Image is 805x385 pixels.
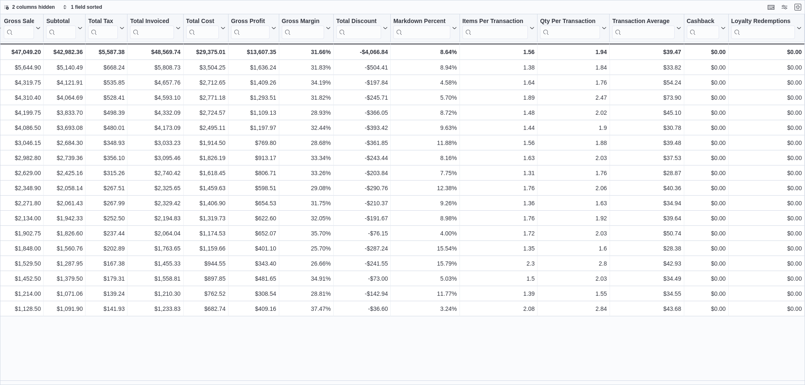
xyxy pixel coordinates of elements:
[186,18,219,39] div: Total Cost
[731,18,795,39] div: Loyalty Redemptions
[130,62,180,72] div: $5,808.73
[282,228,331,238] div: 35.70%
[731,228,802,238] div: $0.00
[231,168,276,178] div: $806.71
[88,18,118,26] div: Total Tax
[46,108,83,118] div: $3,833.70
[540,213,607,223] div: 1.92
[731,168,802,178] div: $0.00
[731,62,802,72] div: $0.00
[130,289,180,299] div: $1,210.30
[731,47,802,57] div: $0.00
[336,153,388,163] div: -$243.44
[186,18,219,26] div: Total Cost
[88,213,125,223] div: $252.50
[613,153,681,163] div: $37.53
[231,62,276,72] div: $1,636.24
[46,18,83,39] button: Subtotal
[231,18,270,39] div: Gross Profit
[462,213,535,223] div: 1.76
[186,78,226,88] div: $2,712.65
[540,274,607,284] div: 2.03
[231,304,276,314] div: $409.16
[779,2,789,12] button: Display options
[130,78,180,88] div: $4,657.76
[282,168,331,178] div: 33.26%
[540,168,607,178] div: 1.76
[231,138,276,148] div: $769.80
[462,93,535,103] div: 1.89
[393,138,457,148] div: 11.88%
[4,18,34,39] div: Gross Sales
[88,168,125,178] div: $315.26
[540,289,607,299] div: 1.55
[282,93,331,103] div: 31.82%
[612,18,674,39] div: Transaction Average
[282,108,331,118] div: 28.93%
[462,138,535,148] div: 1.56
[687,47,726,57] div: $0.00
[186,198,226,208] div: $1,406.90
[46,153,83,163] div: $2,739.36
[687,274,726,284] div: $0.00
[687,18,719,39] div: Cashback
[462,108,535,118] div: 1.48
[393,198,457,208] div: 9.26%
[336,198,388,208] div: -$210.37
[46,78,83,88] div: $4,121.91
[613,198,681,208] div: $34.94
[393,228,457,238] div: 4.00%
[186,123,226,133] div: $2,495.11
[88,304,125,314] div: $141.93
[46,183,83,193] div: $2,058.14
[731,78,802,88] div: $0.00
[731,18,795,26] div: Loyalty Redemptions
[282,183,331,193] div: 29.08%
[130,18,174,39] div: Total Invoiced
[231,243,276,253] div: $401.10
[462,258,535,269] div: 2.3
[687,168,726,178] div: $0.00
[88,228,125,238] div: $237.44
[336,168,388,178] div: -$203.84
[282,78,331,88] div: 34.19%
[46,93,83,103] div: $4,064.69
[130,228,180,238] div: $2,064.04
[462,243,535,253] div: 1.35
[186,138,226,148] div: $1,914.50
[46,304,83,314] div: $1,091.90
[540,228,607,238] div: 2.03
[393,108,457,118] div: 8.72%
[393,78,457,88] div: 4.58%
[613,289,681,299] div: $34.55
[336,183,388,193] div: -$290.76
[130,93,180,103] div: $4,593.10
[613,213,681,223] div: $39.64
[186,93,226,103] div: $2,771.18
[88,289,125,299] div: $139.24
[282,258,331,269] div: 26.66%
[186,18,226,39] button: Total Cost
[393,153,457,163] div: 8.16%
[393,258,457,269] div: 15.79%
[130,243,180,253] div: $1,763.65
[687,153,726,163] div: $0.00
[613,93,681,103] div: $73.90
[687,62,726,72] div: $0.00
[336,47,388,57] div: -$4,066.84
[540,243,607,253] div: 1.6
[46,274,83,284] div: $1,379.50
[393,62,457,72] div: 8.94%
[231,213,276,223] div: $622.60
[46,243,83,253] div: $1,560.76
[336,258,388,269] div: -$241.55
[687,108,726,118] div: $0.00
[540,304,607,314] div: 2.84
[88,62,125,72] div: $668.24
[88,153,125,163] div: $356.10
[540,153,607,163] div: 2.03
[731,138,802,148] div: $0.00
[687,18,719,26] div: Cashback
[0,2,58,12] button: 2 columns hidden
[336,274,388,284] div: -$73.00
